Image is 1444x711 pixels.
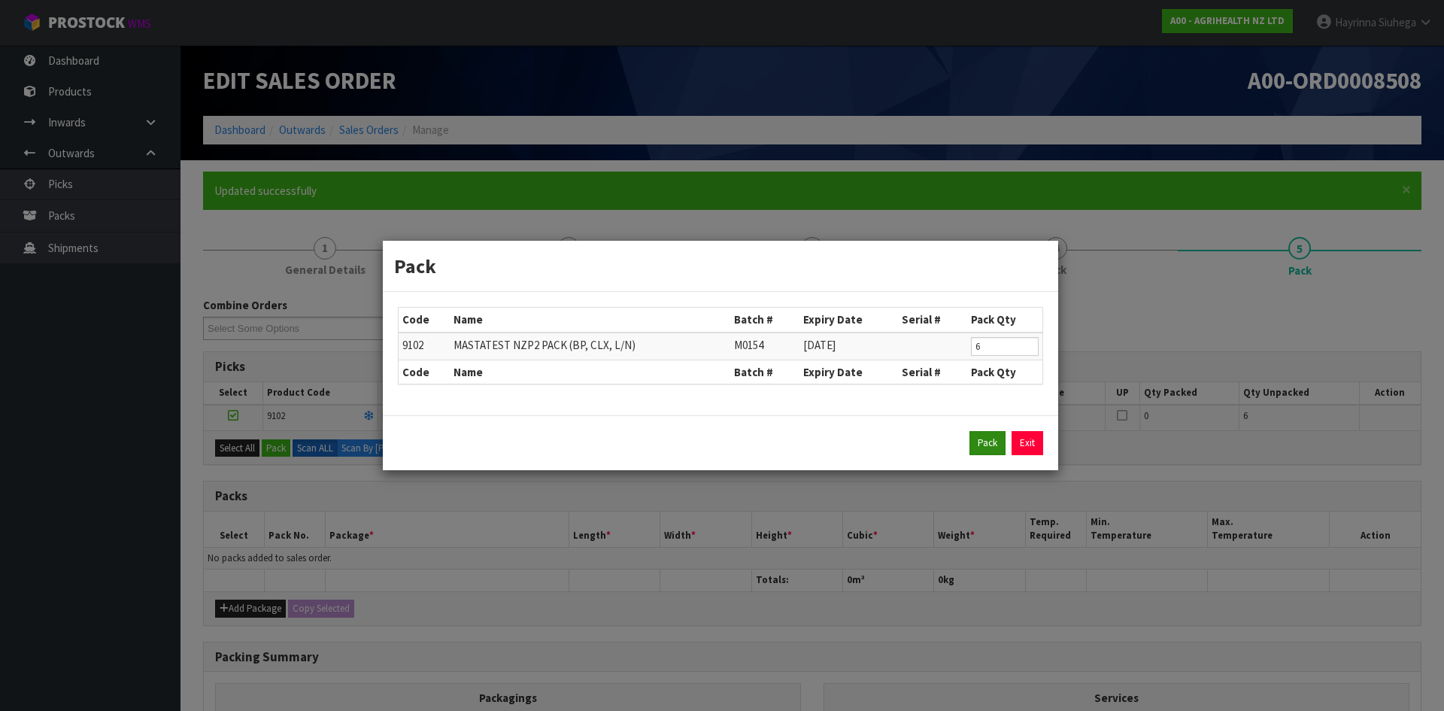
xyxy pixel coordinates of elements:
[969,431,1006,455] button: Pack
[734,338,763,352] span: M0154
[898,308,967,332] th: Serial #
[803,338,836,352] span: [DATE]
[399,360,450,384] th: Code
[898,360,967,384] th: Serial #
[967,360,1042,384] th: Pack Qty
[450,360,730,384] th: Name
[450,308,730,332] th: Name
[967,308,1042,332] th: Pack Qty
[399,308,450,332] th: Code
[454,338,636,352] span: MASTATEST NZP2 PACK (BP, CLX, L/N)
[402,338,423,352] span: 9102
[799,360,899,384] th: Expiry Date
[799,308,899,332] th: Expiry Date
[730,360,799,384] th: Batch #
[1012,431,1043,455] a: Exit
[730,308,799,332] th: Batch #
[394,252,1047,280] h3: Pack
